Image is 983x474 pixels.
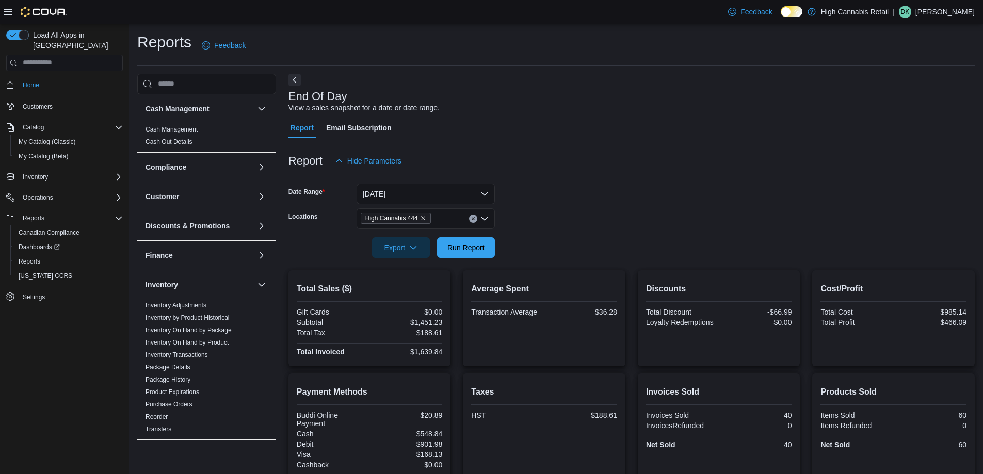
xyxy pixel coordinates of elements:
div: $466.09 [896,318,966,326]
button: Reports [2,211,127,225]
button: Customer [255,190,268,203]
h3: Report [288,155,323,167]
a: Inventory Transactions [146,351,208,358]
span: My Catalog (Classic) [19,138,76,146]
span: Load All Apps in [GEOGRAPHIC_DATA] [29,30,123,51]
div: 40 [721,411,792,419]
div: Cash [297,430,367,438]
h2: Average Spent [471,283,617,295]
div: $0.00 [372,461,442,469]
h3: Loyalty [146,449,171,460]
div: -$66.99 [721,308,792,316]
h3: Compliance [146,162,186,172]
p: | [893,6,895,18]
div: Loyalty Redemptions [646,318,717,326]
h3: Finance [146,250,173,260]
a: Inventory Adjustments [146,302,206,309]
button: Compliance [146,162,253,172]
span: Reports [19,257,40,266]
button: Next [288,74,301,86]
div: 60 [896,440,966,449]
button: [US_STATE] CCRS [10,269,127,283]
h3: Inventory [146,280,178,290]
button: Inventory [255,279,268,291]
div: Cashback [297,461,367,469]
span: Report [291,118,314,138]
div: $1,639.84 [372,348,442,356]
button: Inventory [19,171,52,183]
div: 0 [896,421,966,430]
div: $36.28 [546,308,617,316]
span: Reorder [146,413,168,421]
a: Transfers [146,426,171,433]
div: Buddi Online Payment [297,411,367,428]
div: $1,451.23 [372,318,442,326]
span: High Cannabis 444 [361,213,431,224]
a: Cash Management [146,126,198,133]
span: [US_STATE] CCRS [19,272,72,280]
span: Settings [23,293,45,301]
span: Home [23,81,39,89]
span: Cash Out Details [146,138,192,146]
div: Total Tax [297,329,367,337]
span: DK [901,6,910,18]
button: Catalog [19,121,48,134]
div: Total Profit [820,318,891,326]
span: Run Report [447,242,485,253]
button: Settings [2,289,127,304]
span: Feedback [214,40,246,51]
button: Inventory [146,280,253,290]
button: Remove High Cannabis 444 from selection in this group [420,215,426,221]
a: Home [19,79,43,91]
button: Operations [19,191,57,204]
span: Customers [23,103,53,111]
span: Inventory [23,173,48,181]
div: Invoices Sold [646,411,717,419]
button: Customers [2,99,127,113]
a: My Catalog (Beta) [14,150,73,162]
span: Inventory by Product Historical [146,314,230,322]
h3: Customer [146,191,179,202]
div: InvoicesRefunded [646,421,717,430]
span: Inventory On Hand by Product [146,338,229,347]
span: Dark Mode [781,17,781,18]
a: Package History [146,376,190,383]
h3: Cash Management [146,104,210,114]
span: Reports [19,212,123,224]
span: Hide Parameters [347,156,401,166]
span: Inventory Transactions [146,351,208,359]
div: 60 [896,411,966,419]
p: High Cannabis Retail [821,6,889,18]
span: Catalog [19,121,123,134]
span: Inventory [19,171,123,183]
h2: Taxes [471,386,617,398]
h2: Products Sold [820,386,966,398]
span: Package Details [146,363,190,371]
span: Customers [19,100,123,112]
div: HST [471,411,542,419]
a: Package Details [146,364,190,371]
span: Export [378,237,424,258]
button: Hide Parameters [331,151,406,171]
div: View a sales snapshot for a date or date range. [288,103,440,113]
a: Feedback [198,35,250,56]
span: Feedback [740,7,772,17]
div: $0.00 [372,308,442,316]
h2: Cost/Profit [820,283,966,295]
button: Compliance [255,161,268,173]
p: [PERSON_NAME] [915,6,975,18]
label: Locations [288,213,318,221]
span: My Catalog (Beta) [14,150,123,162]
button: My Catalog (Classic) [10,135,127,149]
strong: Total Invoiced [297,348,345,356]
a: Dashboards [14,241,64,253]
h2: Payment Methods [297,386,443,398]
a: Dashboards [10,240,127,254]
a: Canadian Compliance [14,226,84,239]
h1: Reports [137,32,191,53]
button: Loyalty [146,449,253,460]
div: 0 [721,421,792,430]
span: Dashboards [14,241,123,253]
span: Settings [19,290,123,303]
a: Product Expirations [146,388,199,396]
